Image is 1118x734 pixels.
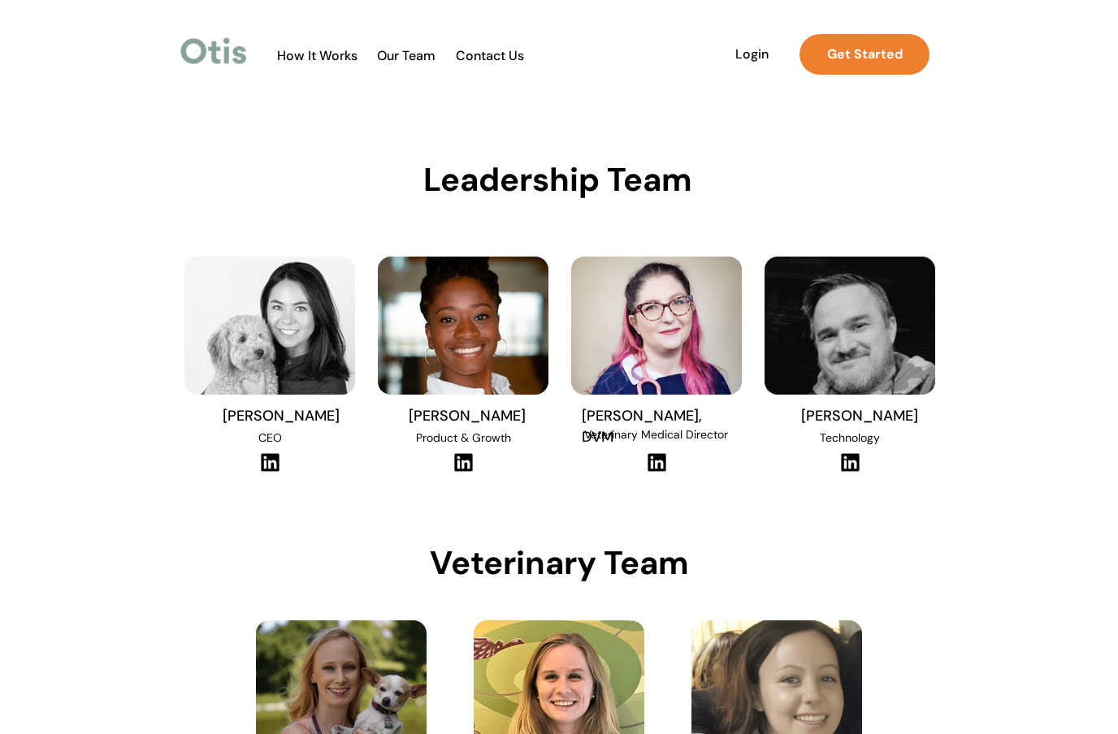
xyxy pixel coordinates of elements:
span: Veterinary Medical Director [584,427,728,442]
span: [PERSON_NAME], DVM [582,406,702,447]
span: [PERSON_NAME] [801,406,918,425]
span: CEO [258,430,282,445]
span: Contact Us [447,48,532,63]
span: [PERSON_NAME] [223,406,340,425]
span: Leadership Team [423,158,692,201]
span: Product & Growth [416,430,511,445]
strong: Get Started [827,45,903,63]
a: Login [714,34,789,75]
span: Technology [820,430,880,445]
span: Veterinary Team [430,542,689,584]
span: Login [714,46,789,62]
a: Get Started [799,34,929,75]
a: Contact Us [447,48,532,64]
span: How It Works [269,48,366,63]
a: How It Works [269,48,366,64]
a: Our Team [366,48,446,64]
span: Our Team [366,48,446,63]
span: [PERSON_NAME] [409,406,526,425]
